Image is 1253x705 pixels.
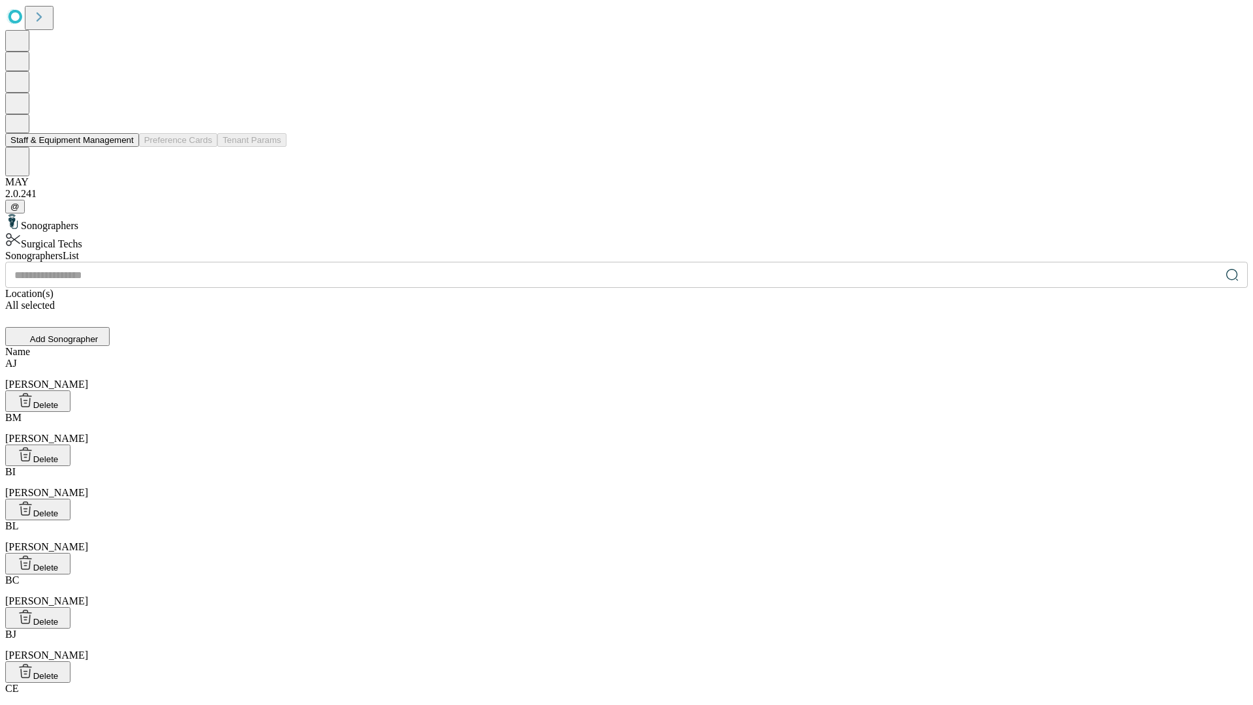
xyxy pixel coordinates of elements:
[5,466,16,477] span: BI
[33,400,59,410] span: Delete
[5,133,139,147] button: Staff & Equipment Management
[5,466,1248,499] div: [PERSON_NAME]
[5,250,1248,262] div: Sonographers List
[33,617,59,627] span: Delete
[33,563,59,572] span: Delete
[5,390,70,412] button: Delete
[10,202,20,211] span: @
[5,232,1248,250] div: Surgical Techs
[5,288,54,299] span: Location(s)
[5,683,18,694] span: CE
[5,176,1248,188] div: MAY
[33,671,59,681] span: Delete
[217,133,286,147] button: Tenant Params
[5,445,70,466] button: Delete
[5,300,1248,311] div: All selected
[5,358,17,369] span: AJ
[5,553,70,574] button: Delete
[5,200,25,213] button: @
[5,661,70,683] button: Delete
[30,334,98,344] span: Add Sonographer
[33,454,59,464] span: Delete
[5,520,1248,553] div: [PERSON_NAME]
[5,412,1248,445] div: [PERSON_NAME]
[5,499,70,520] button: Delete
[5,412,22,423] span: BM
[5,520,18,531] span: BL
[5,629,16,640] span: BJ
[5,327,110,346] button: Add Sonographer
[5,358,1248,390] div: [PERSON_NAME]
[5,188,1248,200] div: 2.0.241
[5,213,1248,232] div: Sonographers
[5,607,70,629] button: Delete
[5,346,1248,358] div: Name
[5,629,1248,661] div: [PERSON_NAME]
[5,574,1248,607] div: [PERSON_NAME]
[33,509,59,518] span: Delete
[139,133,217,147] button: Preference Cards
[5,574,19,586] span: BC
